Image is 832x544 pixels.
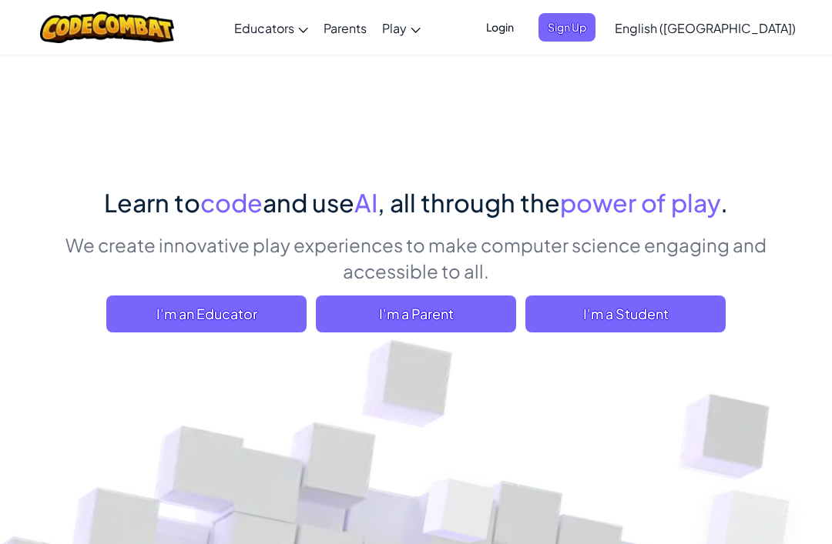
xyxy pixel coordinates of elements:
[316,7,374,48] a: Parents
[54,232,778,284] p: We create innovative play experiences to make computer science engaging and accessible to all.
[477,13,523,42] button: Login
[374,7,428,48] a: Play
[615,20,796,36] span: English ([GEOGRAPHIC_DATA])
[538,13,595,42] button: Sign Up
[354,187,377,218] span: AI
[525,295,726,332] button: I'm a Student
[104,187,200,218] span: Learn to
[377,187,560,218] span: , all through the
[720,187,728,218] span: .
[226,7,316,48] a: Educators
[263,187,354,218] span: and use
[200,187,263,218] span: code
[106,295,307,332] a: I'm an Educator
[607,7,803,48] a: English ([GEOGRAPHIC_DATA])
[382,20,407,36] span: Play
[234,20,294,36] span: Educators
[316,295,516,332] a: I'm a Parent
[40,12,175,43] img: CodeCombat logo
[560,187,720,218] span: power of play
